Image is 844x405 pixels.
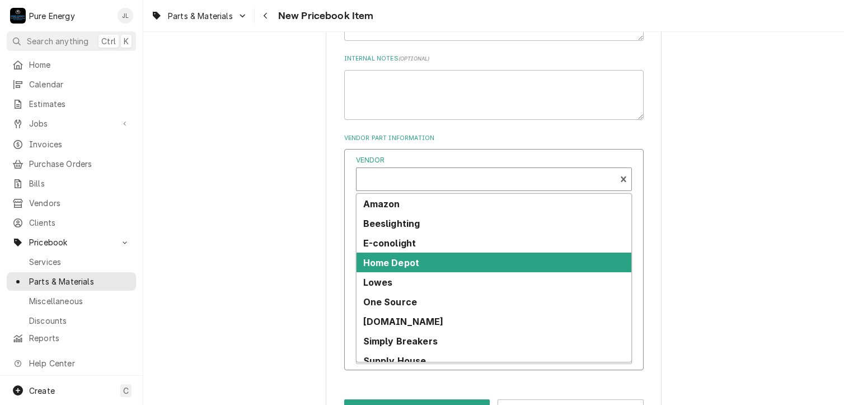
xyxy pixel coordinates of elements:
span: New Pricebook Item [275,8,374,24]
div: James Linnenkamp's Avatar [118,8,133,24]
a: Go to Help Center [7,354,136,373]
div: Pure Energy's Avatar [10,8,26,24]
span: Bills [29,178,130,189]
a: Miscellaneous [7,292,136,310]
a: Go to Parts & Materials [147,7,252,25]
div: JL [118,8,133,24]
strong: [DOMAIN_NAME] [363,316,444,327]
span: Pricebook [29,236,114,248]
span: Help Center [29,357,129,369]
span: Create [29,386,55,395]
span: Jobs [29,118,114,129]
span: Reports [29,332,130,344]
span: Search anything [27,35,88,47]
span: Calendar [29,78,130,90]
div: Vendor [356,155,632,191]
a: Services [7,253,136,271]
a: Discounts [7,311,136,330]
div: Vendor Part Information [344,134,644,376]
div: Pure Energy [29,10,75,22]
span: Services [29,256,130,268]
a: Estimates [7,95,136,113]
button: Navigate back [257,7,275,25]
span: Purchase Orders [29,158,130,170]
span: Miscellaneous [29,295,130,307]
a: Purchase Orders [7,155,136,173]
span: Home [29,59,130,71]
label: Internal Notes [344,54,644,63]
span: Parts & Materials [168,10,233,22]
a: Parts & Materials [7,272,136,291]
label: Vendor [356,155,632,165]
a: Bills [7,174,136,193]
a: Home [7,55,136,74]
span: ( optional ) [398,55,430,62]
a: Vendors [7,194,136,212]
label: Vendor Part Information [344,134,644,143]
a: Go to What's New [7,374,136,392]
div: Vendor Part Cost Edit Form [356,155,632,295]
strong: One Source [363,296,418,308]
strong: Simply Breakers [363,336,438,347]
span: K [124,35,129,47]
button: Search anythingCtrlK [7,31,136,51]
div: Internal Notes [344,54,644,120]
strong: Beeslighting [363,218,420,229]
span: C [123,385,129,397]
span: Ctrl [101,35,116,47]
a: Go to Pricebook [7,233,136,252]
strong: E-conolight [363,238,416,249]
a: Clients [7,213,136,232]
a: Reports [7,329,136,347]
a: Calendar [7,75,136,94]
strong: Supply House [363,355,426,366]
span: Discounts [29,315,130,327]
span: Clients [29,217,130,229]
span: Parts & Materials [29,276,130,287]
a: Go to Jobs [7,114,136,133]
strong: Lowes [363,277,393,288]
span: Invoices [29,138,130,150]
span: Estimates [29,98,130,110]
strong: Amazon [363,198,400,210]
div: P [10,8,26,24]
span: Vendors [29,197,130,209]
a: Invoices [7,135,136,153]
strong: Home Depot [363,257,420,268]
